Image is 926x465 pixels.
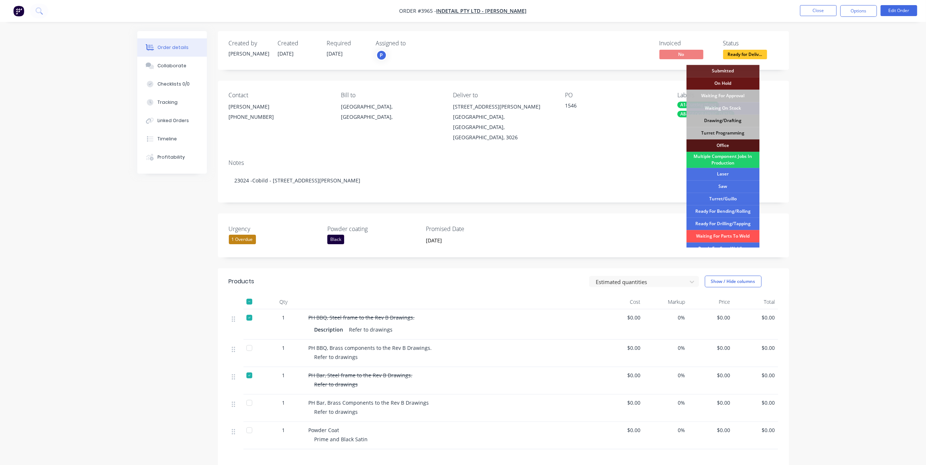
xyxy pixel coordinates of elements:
[315,408,358,415] span: Refer to drawings
[282,371,285,379] span: 1
[157,117,189,124] div: Linked Orders
[341,102,441,122] div: [GEOGRAPHIC_DATA], [GEOGRAPHIC_DATA],
[646,426,685,434] span: 0%
[453,102,553,112] div: [STREET_ADDRESS][PERSON_NAME]
[282,399,285,407] span: 1
[327,224,419,233] label: Powder coating
[309,399,429,406] span: PH Bar, Brass Components to the Rev B Drawings
[602,399,641,407] span: $0.00
[687,65,760,77] div: Submitted
[137,93,207,111] button: Tracking
[229,50,269,57] div: [PERSON_NAME]
[643,295,688,309] div: Markup
[736,399,775,407] span: $0.00
[736,314,775,321] span: $0.00
[229,102,329,125] div: [PERSON_NAME][PHONE_NUMBER]
[278,40,318,47] div: Created
[137,57,207,75] button: Collaborate
[229,112,329,122] div: [PHONE_NUMBER]
[691,314,730,321] span: $0.00
[229,40,269,47] div: Created by
[687,152,760,168] div: Multiple Component Jobs In Production
[327,40,367,47] div: Required
[723,40,778,47] div: Status
[376,40,449,47] div: Assigned to
[315,324,346,335] div: Description
[426,224,517,233] label: Promised Date
[278,50,294,57] span: [DATE]
[688,295,733,309] div: Price
[229,159,778,166] div: Notes
[687,102,760,114] div: Waiting On Stock
[736,344,775,352] span: $0.00
[659,40,714,47] div: Invoiced
[687,139,760,152] div: Office
[565,102,657,112] div: 1546
[157,44,189,51] div: Order details
[229,169,778,192] div: 23024 -Cobild - [STREET_ADDRESS][PERSON_NAME]
[157,154,185,160] div: Profitability
[705,276,762,287] button: Show / Hide columns
[602,314,641,321] span: $0.00
[229,102,329,112] div: [PERSON_NAME]
[157,63,186,69] div: Collaborate
[659,50,703,59] span: No
[800,5,837,16] button: Close
[736,426,775,434] span: $0.00
[691,371,730,379] span: $0.00
[229,277,254,286] div: Products
[602,426,641,434] span: $0.00
[736,371,775,379] span: $0.00
[453,112,553,143] div: [GEOGRAPHIC_DATA], [GEOGRAPHIC_DATA], [GEOGRAPHIC_DATA], 3026
[309,314,415,321] span: PH BBQ, Steel frame to the Rev B Drawings.
[327,235,344,244] div: Black
[315,354,358,360] span: Refer to drawings
[309,427,339,434] span: Powder Coat
[376,50,387,61] div: P
[282,344,285,352] span: 1
[282,426,285,434] span: 1
[157,99,178,106] div: Tracking
[157,81,190,87] div: Checklists 0/0
[453,102,553,143] div: [STREET_ADDRESS][PERSON_NAME][GEOGRAPHIC_DATA], [GEOGRAPHIC_DATA], [GEOGRAPHIC_DATA], 3026
[453,92,553,99] div: Deliver to
[687,127,760,139] div: Turret Programming
[341,102,441,125] div: [GEOGRAPHIC_DATA], [GEOGRAPHIC_DATA],
[646,371,685,379] span: 0%
[262,295,306,309] div: Qty
[327,50,343,57] span: [DATE]
[687,180,760,193] div: Saw
[677,102,719,108] div: A1-Cutting (Saw)
[315,381,358,388] span: Refer to drawings
[687,230,760,242] div: Waiting For Parts To Weld
[602,344,641,352] span: $0.00
[687,168,760,180] div: Laser
[229,224,320,233] label: Urgency
[687,90,760,102] div: Waiting For Approval
[157,136,177,142] div: Timeline
[137,38,207,57] button: Order details
[421,235,512,246] input: Enter date
[229,235,256,244] div: 1 Overdue
[723,50,767,59] span: Ready for Deliv...
[282,314,285,321] span: 1
[646,399,685,407] span: 0%
[687,114,760,127] div: Drawing/Drafting
[565,92,666,99] div: PO
[137,148,207,166] button: Profitability
[733,295,778,309] div: Total
[602,371,641,379] span: $0.00
[840,5,877,17] button: Options
[677,111,735,117] div: A8-[GEOGRAPHIC_DATA]
[687,77,760,90] div: On Hold
[687,242,760,255] div: Ready For Spot Welding
[646,314,685,321] span: 0%
[436,8,527,15] a: Indetail Pty Ltd - [PERSON_NAME]
[677,92,778,99] div: Labels
[687,193,760,205] div: Turret/Guillo
[881,5,917,16] button: Edit Order
[687,218,760,230] div: Ready For Drilling/Tapping
[137,130,207,148] button: Timeline
[341,92,441,99] div: Bill to
[309,372,413,379] span: PH Bar, Steel frame to the Rev B Drawings.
